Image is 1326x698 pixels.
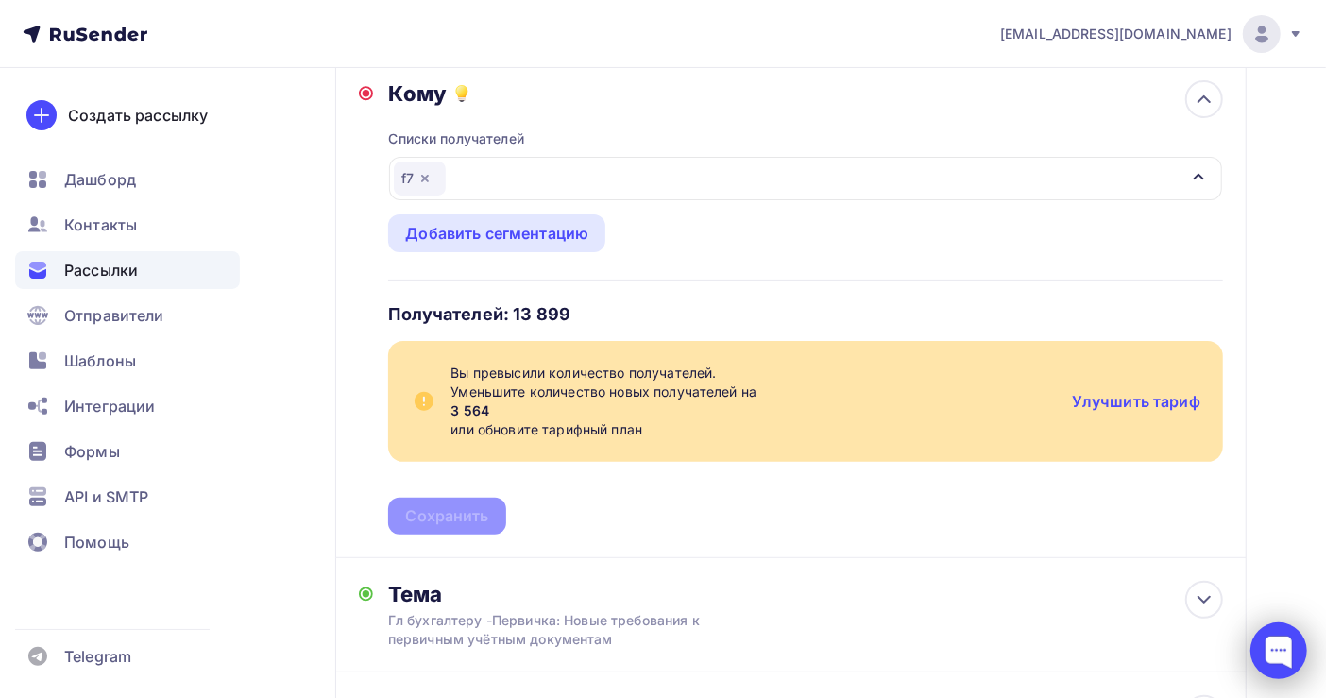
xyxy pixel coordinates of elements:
span: [EMAIL_ADDRESS][DOMAIN_NAME] [1000,25,1232,43]
span: Контакты [64,213,137,236]
div: Добавить сегментацию [405,222,588,245]
span: Вы превысили количество получателей. [450,364,1057,383]
span: Шаблоны [64,349,136,372]
span: Помощь [64,531,129,553]
span: Интеграции [64,395,155,417]
a: Дашборд [15,161,240,198]
a: Рассылки [15,251,240,289]
div: f7 [394,162,446,196]
button: f7 [388,156,1223,201]
span: Рассылки [64,259,138,281]
div: Гл бухгалтеру -Первичка: Новые требования к первичным учётным документам [388,611,724,649]
span: Дашборд [64,168,136,191]
span: Telegram [64,645,131,668]
a: Отправители [15,297,240,334]
div: Списки получателей [388,129,524,148]
span: API и SMTP [64,485,148,508]
div: Тема [388,581,761,607]
span: Уменьшите количество новых получателей на или обновите тарифный план [450,383,1057,439]
a: Улучшить тариф [1072,392,1200,411]
div: Кому [388,80,1223,107]
span: 3 564 [450,401,1057,420]
div: Создать рассылку [68,104,208,127]
a: Контакты [15,206,240,244]
h4: Получателей: 13 899 [388,303,570,326]
span: Формы [64,440,120,463]
span: Отправители [64,304,164,327]
a: Формы [15,433,240,470]
a: Шаблоны [15,342,240,380]
a: [EMAIL_ADDRESS][DOMAIN_NAME] [1000,15,1303,53]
